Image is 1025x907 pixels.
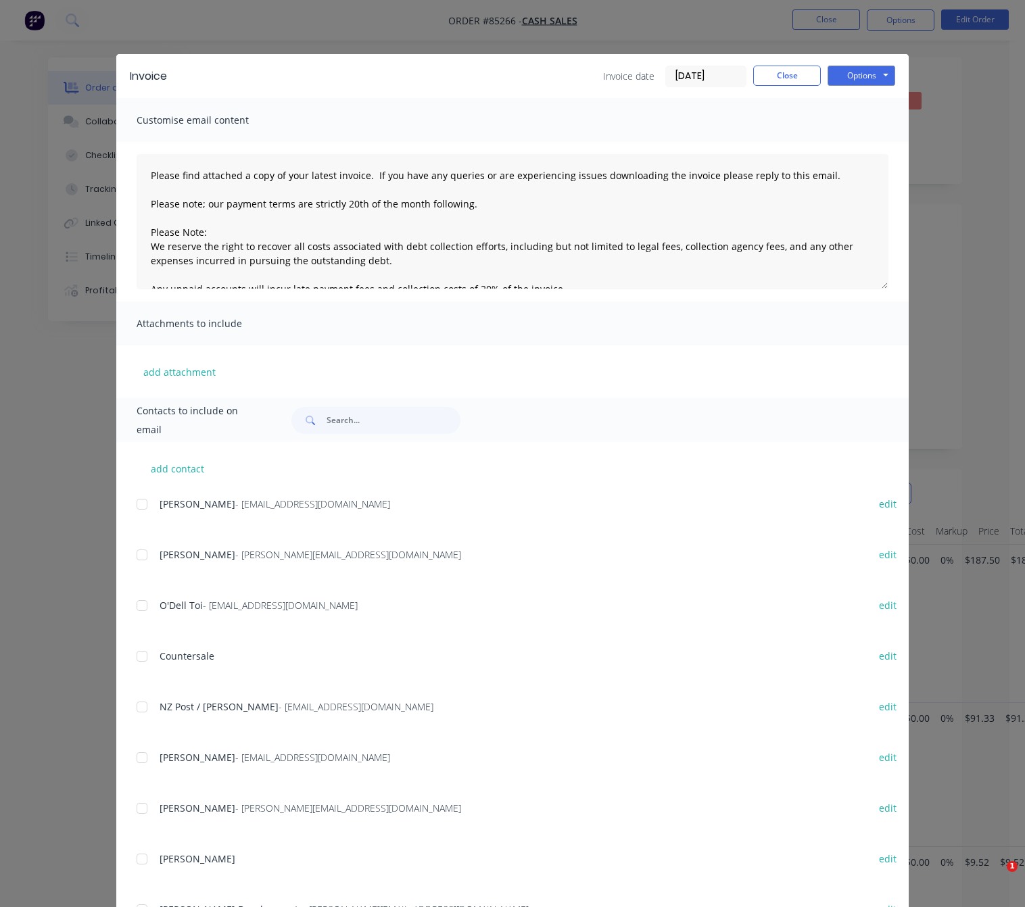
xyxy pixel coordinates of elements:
[871,596,905,614] button: edit
[979,861,1011,893] iframe: Intercom live chat
[235,548,461,561] span: - [PERSON_NAME][EMAIL_ADDRESS][DOMAIN_NAME]
[235,802,461,814] span: - [PERSON_NAME][EMAIL_ADDRESS][DOMAIN_NAME]
[235,497,390,510] span: - [EMAIL_ADDRESS][DOMAIN_NAME]
[137,314,285,333] span: Attachments to include
[871,647,905,665] button: edit
[137,154,888,289] textarea: Please find attached a copy of your latest invoice. If you have any queries or are experiencing i...
[160,852,235,865] span: [PERSON_NAME]
[160,548,235,561] span: [PERSON_NAME]
[160,497,235,510] span: [PERSON_NAME]
[137,111,285,130] span: Customise email content
[871,799,905,817] button: edit
[828,66,895,86] button: Options
[137,458,218,479] button: add contact
[160,700,279,713] span: NZ Post / [PERSON_NAME]
[871,545,905,564] button: edit
[871,748,905,766] button: edit
[871,495,905,513] button: edit
[130,68,167,84] div: Invoice
[160,802,235,814] span: [PERSON_NAME]
[203,599,358,612] span: - [EMAIL_ADDRESS][DOMAIN_NAME]
[753,66,821,86] button: Close
[235,751,390,764] span: - [EMAIL_ADDRESS][DOMAIN_NAME]
[327,407,460,434] input: Search...
[871,697,905,716] button: edit
[160,599,203,612] span: O'Dell Toi
[137,401,258,439] span: Contacts to include on email
[603,69,654,83] span: Invoice date
[160,751,235,764] span: [PERSON_NAME]
[279,700,433,713] span: - [EMAIL_ADDRESS][DOMAIN_NAME]
[871,850,905,868] button: edit
[137,362,222,382] button: add attachment
[160,649,214,662] span: Countersale
[1007,861,1018,872] span: 1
